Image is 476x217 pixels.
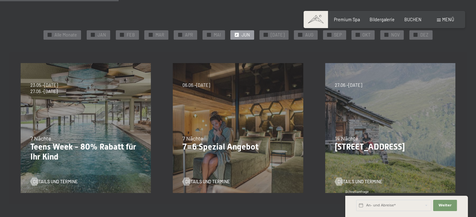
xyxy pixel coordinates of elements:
span: ✓ [235,33,238,37]
span: 7 Nächte [30,135,51,142]
span: ✓ [328,33,330,37]
span: 06.06.–[DATE] [182,82,210,88]
a: Bildergalerie [370,17,395,22]
span: APR [185,32,193,38]
span: AUG [305,32,313,38]
span: ✓ [91,33,94,37]
button: Weiter [433,200,457,211]
span: DEZ [420,32,428,38]
a: Details und Termine [335,179,382,185]
p: 7=6 Spezial Angebot [182,142,293,152]
span: MAR [156,32,164,38]
a: Details und Termine [182,179,230,185]
span: ✓ [120,33,123,37]
span: 23.05.–[DATE] [30,82,58,88]
span: 14 Nächte [335,135,358,142]
span: JUN [241,32,250,38]
span: 27.06.–[DATE] [335,82,362,88]
a: BUCHEN [404,17,422,22]
span: JAN [98,32,106,38]
span: Details und Termine [338,179,382,185]
span: ✓ [207,33,210,37]
span: Menü [442,17,454,22]
span: SEP [334,32,342,38]
span: Schnellanfrage [345,190,369,194]
span: Weiter [438,203,452,208]
span: ✓ [356,33,359,37]
a: Details und Termine [30,179,78,185]
span: 27.06.–[DATE] [30,88,58,95]
span: ✓ [264,33,267,37]
span: Details und Termine [33,179,78,185]
span: Details und Termine [185,179,230,185]
span: ✓ [48,33,51,37]
span: [DATE] [270,32,284,38]
span: MAI [214,32,221,38]
span: FEB [127,32,135,38]
span: ✓ [299,33,301,37]
span: Alle Monate [54,32,77,38]
span: OKT [362,32,371,38]
span: ✓ [385,33,388,37]
span: 7 Nächte [182,135,203,142]
p: [STREET_ADDRESS] [335,142,446,152]
p: Teens Week - 80% Rabatt für Ihr Kind [30,142,141,162]
span: ✓ [149,33,152,37]
span: ✓ [414,33,417,37]
a: Premium Spa [334,17,360,22]
span: NOV [391,32,400,38]
span: ✓ [179,33,181,37]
